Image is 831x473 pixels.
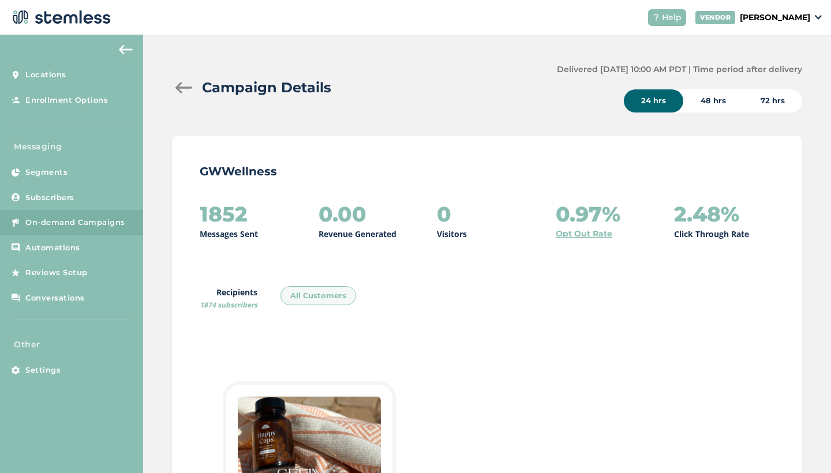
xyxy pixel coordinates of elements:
h2: 0.97% [556,202,620,226]
span: Reviews Setup [25,267,88,279]
p: Messages Sent [200,228,258,240]
iframe: Chat Widget [773,418,831,473]
div: 24 hrs [624,89,683,112]
img: glitter-stars-b7820f95.gif [96,261,119,284]
span: 1874 subscribers [200,300,257,310]
span: Help [662,12,682,24]
div: All Customers [280,286,356,306]
div: VENDOR [695,11,735,24]
div: 48 hrs [683,89,743,112]
span: On-demand Campaigns [25,217,125,228]
img: icon-help-white-03924b79.svg [653,14,660,21]
img: icon-arrow-back-accent-c549486e.svg [119,45,133,54]
span: Subscribers [25,192,74,204]
p: Click Through Rate [674,228,749,240]
h2: Campaign Details [202,77,331,98]
span: Settings [25,365,61,376]
p: Visitors [437,228,467,240]
h2: 0.00 [319,202,366,226]
span: Locations [25,69,66,81]
span: Automations [25,242,80,254]
h2: 1852 [200,202,248,226]
span: Conversations [25,292,85,304]
div: 72 hrs [743,89,802,112]
h2: 2.48% [674,202,739,226]
span: Enrollment Options [25,95,108,106]
p: [PERSON_NAME] [740,12,810,24]
img: logo-dark-0685b13c.svg [9,6,111,29]
p: GWWellness [200,163,774,179]
label: Delivered [DATE] 10:00 AM PDT | Time period after delivery [557,63,802,76]
span: Segments [25,167,68,178]
img: icon_down-arrow-small-66adaf34.svg [815,15,822,20]
h2: 0 [437,202,451,226]
p: Revenue Generated [319,228,396,240]
a: Opt Out Rate [556,228,612,240]
label: Recipients [200,286,257,310]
